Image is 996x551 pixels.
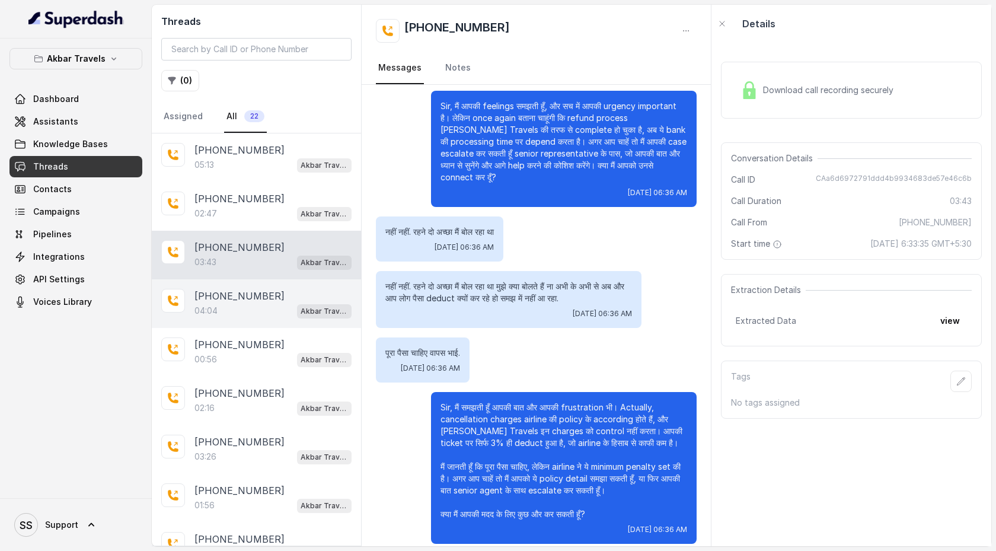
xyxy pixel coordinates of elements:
[194,386,285,400] p: [PHONE_NUMBER]
[628,188,687,198] span: [DATE] 06:36 AM
[404,19,510,43] h2: [PHONE_NUMBER]
[435,243,494,252] span: [DATE] 06:36 AM
[33,138,108,150] span: Knowledge Bases
[301,208,348,220] p: Akbar Travels - Cancellation & Refund Bot
[9,48,142,69] button: Akbar Travels
[161,101,205,133] a: Assigned
[194,435,285,449] p: [PHONE_NUMBER]
[194,143,285,157] p: [PHONE_NUMBER]
[301,160,348,171] p: Akbar Travels - Cancellation & Refund Bot
[194,451,216,463] p: 03:26
[9,88,142,110] a: Dashboard
[33,296,92,308] span: Voices Library
[33,161,68,173] span: Threads
[33,251,85,263] span: Integrations
[731,216,767,228] span: Call From
[33,273,85,285] span: API Settings
[161,14,352,28] h2: Threads
[731,371,751,392] p: Tags
[816,174,972,186] span: CAa6d6972791ddd4b9934683de57e46c6b
[376,52,697,84] nav: Tabs
[950,195,972,207] span: 03:43
[740,81,758,99] img: Lock Icon
[736,315,796,327] span: Extracted Data
[9,224,142,245] a: Pipelines
[401,364,460,373] span: [DATE] 06:36 AM
[33,228,72,240] span: Pipelines
[440,402,687,520] p: Sir, मैं समझती हूँ आपकी बात और आपकी frustration भी। Actually, cancellation charges airline की pol...
[9,133,142,155] a: Knowledge Bases
[161,70,199,91] button: (0)
[9,291,142,313] a: Voices Library
[194,483,285,498] p: [PHONE_NUMBER]
[9,201,142,222] a: Campaigns
[443,52,473,84] a: Notes
[301,354,348,366] p: Akbar Travels - Cancellation & Refund Bot
[194,532,285,546] p: [PHONE_NUMBER]
[9,508,142,542] a: Support
[9,246,142,267] a: Integrations
[33,183,72,195] span: Contacts
[194,289,285,303] p: [PHONE_NUMBER]
[45,519,78,531] span: Support
[376,52,424,84] a: Messages
[33,116,78,128] span: Assistants
[194,240,285,254] p: [PHONE_NUMBER]
[194,192,285,206] p: [PHONE_NUMBER]
[385,347,460,359] p: पूरा पैसा चाहिए वापस भाई.
[731,397,972,409] p: No tags assigned
[301,403,348,415] p: Akbar Travels - Cancellation & Refund Bot
[20,519,33,531] text: SS
[9,269,142,290] a: API Settings
[194,159,214,171] p: 05:13
[244,110,264,122] span: 22
[9,156,142,177] a: Threads
[194,402,215,414] p: 02:16
[870,238,972,250] span: [DATE] 6:33:35 GMT+5:30
[301,500,348,512] p: Akbar Travels - Cancellation & Refund Bot
[573,309,632,319] span: [DATE] 06:36 AM
[9,111,142,132] a: Assistants
[301,305,348,317] p: Akbar Travels - Cancellation & Refund Bot
[763,84,898,96] span: Download call recording securely
[33,206,80,218] span: Campaigns
[47,52,106,66] p: Akbar Travels
[440,100,687,183] p: Sir, मैं आपकी feelings समझती हूँ, और सच में आपकी urgency important है। लेकिन once again बताना चाह...
[33,93,79,105] span: Dashboard
[194,305,218,317] p: 04:04
[301,451,348,463] p: Akbar Travels - Cancellation & Refund Bot
[742,17,775,31] p: Details
[301,257,348,269] p: Akbar Travels - Cancellation & Refund Bot
[899,216,972,228] span: [PHONE_NUMBER]
[9,179,142,200] a: Contacts
[385,226,494,238] p: नहीं नहीं. रहने दो अच्छा मैं बोल रहा था
[731,152,818,164] span: Conversation Details
[385,281,632,304] p: नहीं नहीं. रहने दो अच्छा मैं बोल रहा था मुझे क्या बोलते हैं ना अभी के अभी से अब और आप लोग पैसा de...
[731,174,755,186] span: Call ID
[731,195,781,207] span: Call Duration
[194,499,215,511] p: 01:56
[194,337,285,352] p: [PHONE_NUMBER]
[194,208,217,219] p: 02:47
[731,284,806,296] span: Extraction Details
[161,101,352,133] nav: Tabs
[161,38,352,60] input: Search by Call ID or Phone Number
[194,353,217,365] p: 00:56
[194,256,216,268] p: 03:43
[933,310,967,332] button: view
[224,101,267,133] a: All22
[28,9,124,28] img: light.svg
[731,238,784,250] span: Start time
[628,525,687,534] span: [DATE] 06:36 AM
